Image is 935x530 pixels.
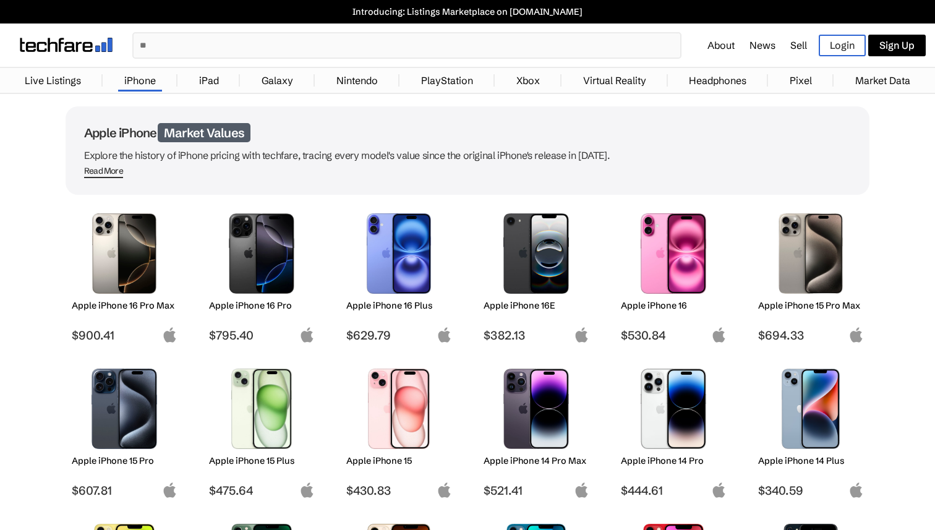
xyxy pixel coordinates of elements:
[630,213,717,294] img: iPhone 16
[615,207,732,343] a: iPhone 16 Apple iPhone 16 $530.84 apple-logo
[81,213,168,294] img: iPhone 16 Pro Max
[72,300,177,311] h2: Apple iPhone 16 Pro Max
[340,207,458,343] a: iPhone 16 Plus Apple iPhone 16 Plus $629.79 apple-logo
[477,207,595,343] a: iPhone 16E Apple iPhone 16E $382.13 apple-logo
[218,369,305,449] img: iPhone 15 Plus
[484,483,589,498] span: $521.41
[493,213,580,294] img: iPhone 16E
[574,482,589,498] img: apple-logo
[72,328,177,343] span: $900.41
[84,147,851,164] p: Explore the history of iPhone pricing with techfare, tracing every model's value since the origin...
[868,35,926,56] a: Sign Up
[758,300,864,311] h2: Apple iPhone 15 Pro Max
[484,328,589,343] span: $382.13
[209,328,315,343] span: $795.40
[81,369,168,449] img: iPhone 15 Pro
[346,483,452,498] span: $430.83
[752,362,869,498] a: iPhone 14 Plus Apple iPhone 14 Plus $340.59 apple-logo
[20,38,113,52] img: techfare logo
[356,369,443,449] img: iPhone 15
[193,68,225,93] a: iPad
[118,68,162,93] a: iPhone
[209,483,315,498] span: $475.64
[621,300,727,311] h2: Apple iPhone 16
[340,362,458,498] a: iPhone 15 Apple iPhone 15 $430.83 apple-logo
[209,300,315,311] h2: Apple iPhone 16 Pro
[510,68,546,93] a: Xbox
[621,328,727,343] span: $530.84
[790,39,807,51] a: Sell
[346,328,452,343] span: $629.79
[848,327,864,343] img: apple-logo
[72,455,177,466] h2: Apple iPhone 15 Pro
[848,482,864,498] img: apple-logo
[749,39,775,51] a: News
[84,166,123,176] div: Read More
[437,482,452,498] img: apple-logo
[255,68,299,93] a: Galaxy
[330,68,384,93] a: Nintendo
[158,123,250,142] span: Market Values
[6,6,929,17] a: Introducing: Listings Marketplace on [DOMAIN_NAME]
[66,362,183,498] a: iPhone 15 Pro Apple iPhone 15 Pro $607.81 apple-logo
[299,327,315,343] img: apple-logo
[66,207,183,343] a: iPhone 16 Pro Max Apple iPhone 16 Pro Max $900.41 apple-logo
[849,68,916,93] a: Market Data
[484,455,589,466] h2: Apple iPhone 14 Pro Max
[758,455,864,466] h2: Apple iPhone 14 Plus
[162,327,177,343] img: apple-logo
[218,213,305,294] img: iPhone 16 Pro
[203,207,320,343] a: iPhone 16 Pro Apple iPhone 16 Pro $795.40 apple-logo
[203,362,320,498] a: iPhone 15 Plus Apple iPhone 15 Plus $475.64 apple-logo
[707,39,735,51] a: About
[767,369,855,449] img: iPhone 14 Plus
[574,327,589,343] img: apple-logo
[162,482,177,498] img: apple-logo
[711,327,727,343] img: apple-logo
[783,68,818,93] a: Pixel
[209,455,315,466] h2: Apple iPhone 15 Plus
[758,483,864,498] span: $340.59
[84,166,123,178] span: Read More
[621,483,727,498] span: $444.61
[615,362,732,498] a: iPhone 14 Pro Apple iPhone 14 Pro $444.61 apple-logo
[346,300,452,311] h2: Apple iPhone 16 Plus
[484,300,589,311] h2: Apple iPhone 16E
[767,213,855,294] img: iPhone 15 Pro Max
[752,207,869,343] a: iPhone 15 Pro Max Apple iPhone 15 Pro Max $694.33 apple-logo
[72,483,177,498] span: $607.81
[477,362,595,498] a: iPhone 14 Pro Max Apple iPhone 14 Pro Max $521.41 apple-logo
[437,327,452,343] img: apple-logo
[493,369,580,449] img: iPhone 14 Pro Max
[19,68,87,93] a: Live Listings
[299,482,315,498] img: apple-logo
[577,68,652,93] a: Virtual Reality
[84,125,851,140] h1: Apple iPhone
[356,213,443,294] img: iPhone 16 Plus
[415,68,479,93] a: PlayStation
[758,328,864,343] span: $694.33
[683,68,753,93] a: Headphones
[819,35,866,56] a: Login
[346,455,452,466] h2: Apple iPhone 15
[621,455,727,466] h2: Apple iPhone 14 Pro
[630,369,717,449] img: iPhone 14 Pro
[711,482,727,498] img: apple-logo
